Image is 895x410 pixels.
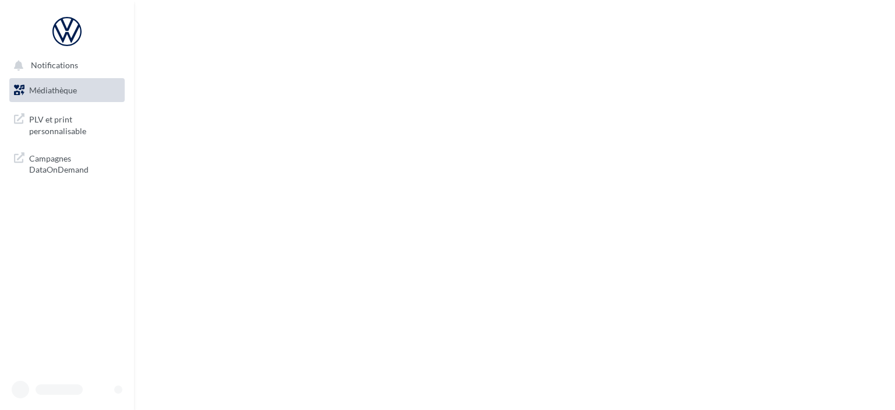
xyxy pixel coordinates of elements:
a: Médiathèque [7,78,127,103]
span: Campagnes DataOnDemand [29,150,120,176]
span: Médiathèque [29,85,77,95]
span: Notifications [31,61,78,71]
span: PLV et print personnalisable [29,111,120,136]
a: Campagnes DataOnDemand [7,146,127,180]
a: PLV et print personnalisable [7,107,127,141]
